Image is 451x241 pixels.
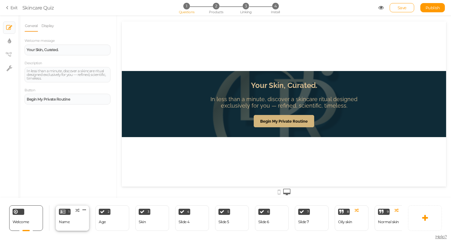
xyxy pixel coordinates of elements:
strong: Your Skin, Curated. [129,59,195,68]
span: 9 [387,210,389,213]
div: Age [99,220,106,224]
li: 4 Install [261,3,290,9]
span: 6 [267,210,269,213]
span: 5 [227,210,229,213]
div: In less than a minute, discover a skincare ritual designed exclusively for you — refined, scienti... [80,74,245,87]
span: 2 [213,3,219,9]
label: Welcome message [25,39,55,43]
div: 4 Slide 4 [175,205,209,231]
span: 4 [272,3,279,9]
span: 4 [187,210,189,213]
label: Button [25,88,35,93]
strong: Begin My Private Routine [138,97,186,102]
div: Skincare Quiz [22,4,54,11]
span: 3 [243,3,249,9]
span: 3 [148,210,149,213]
span: Publish [426,5,440,10]
div: Skin [139,220,146,224]
strong: Your Skin, Curated. [27,47,59,52]
strong: Begin My Private Routine [27,97,70,101]
label: Description [25,61,42,65]
span: Help? [435,234,447,239]
span: 1 [183,3,190,9]
div: Slide 5 [218,220,229,224]
div: 2 Age [95,205,129,231]
span: Save [398,5,407,10]
div: Oily skin [338,220,352,224]
span: Install [271,10,280,14]
div: 1 Name [56,205,89,231]
span: Products [209,10,223,14]
div: Slide 7 [298,220,309,224]
div: Save [390,3,414,12]
span: Linking [240,10,251,14]
div: 6 Slide 6 [255,205,289,231]
div: In less than a minute, discover a skincare ritual designed exclusively for you — refined, scienti... [27,69,108,80]
span: Welcome [13,219,29,224]
div: 8 Oily skin [335,205,368,231]
a: Display [41,20,54,32]
div: Normal skin [378,220,399,224]
a: Exit [6,5,18,11]
span: 1 [68,210,70,213]
a: General [25,20,38,32]
div: Slide 4 [179,220,190,224]
div: 5 Slide 5 [215,205,249,231]
li: 3 Linking [232,3,260,9]
span: 7 [307,210,309,213]
div: 3 Skin [135,205,169,231]
div: Slide 6 [258,220,269,224]
div: Name [59,220,70,224]
div: Welcome [9,205,43,231]
span: Questions [179,10,195,14]
span: 2 [108,210,110,213]
span: 8 [347,210,349,213]
div: 7 Slide 7 [295,205,329,231]
li: 2 Products [202,3,230,9]
li: 1 Questions [172,3,201,9]
div: 9 Normal skin [375,205,408,231]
